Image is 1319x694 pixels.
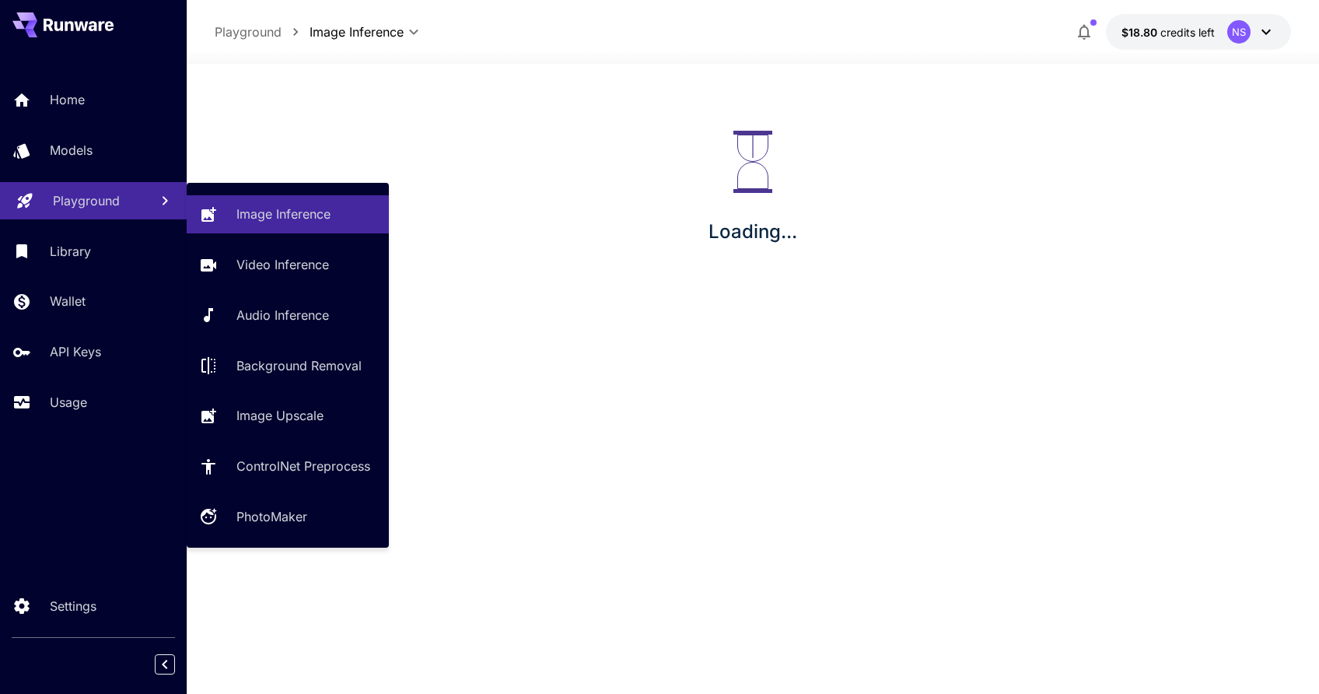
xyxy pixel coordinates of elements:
span: credits left [1160,26,1215,39]
a: Background Removal [187,346,389,384]
button: Collapse sidebar [155,654,175,675]
a: Image Inference [187,195,389,233]
p: Library [50,242,91,261]
p: Video Inference [236,255,329,274]
p: Loading... [708,218,797,246]
p: Home [50,90,85,109]
p: Playground [53,191,120,210]
button: $18.7997 [1106,14,1291,50]
div: NS [1227,20,1251,44]
div: $18.7997 [1121,24,1215,40]
p: Settings [50,597,96,615]
p: PhotoMaker [236,507,307,526]
p: Playground [215,23,282,41]
p: Models [50,141,93,159]
span: $18.80 [1121,26,1160,39]
p: Background Removal [236,356,362,375]
p: Wallet [50,292,86,310]
nav: breadcrumb [215,23,310,41]
p: Usage [50,393,87,412]
a: PhotoMaker [187,498,389,536]
a: Image Upscale [187,397,389,435]
a: Video Inference [187,246,389,284]
span: Image Inference [310,23,404,41]
a: Audio Inference [187,296,389,335]
p: ControlNet Preprocess [236,457,370,475]
p: Image Inference [236,205,331,223]
p: API Keys [50,342,101,361]
div: Collapse sidebar [166,650,187,678]
a: ControlNet Preprocess [187,447,389,485]
p: Audio Inference [236,306,329,324]
p: Image Upscale [236,406,324,425]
